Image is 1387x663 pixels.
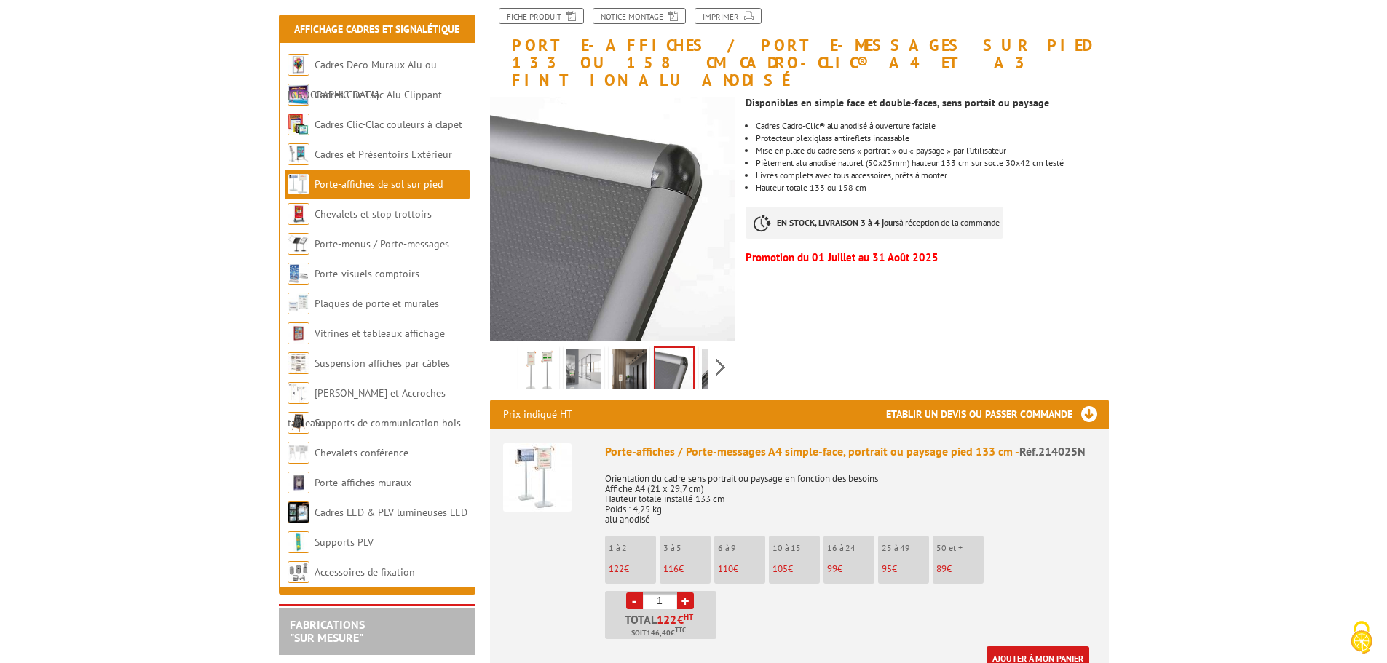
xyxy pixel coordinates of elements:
[609,543,656,553] p: 1 à 2
[315,357,450,370] a: Suspension affiches par câbles
[315,297,439,310] a: Plaques de porte et murales
[288,442,309,464] img: Chevalets conférence
[288,293,309,314] img: Plaques de porte et murales
[288,173,309,195] img: Porte-affiches de sol sur pied
[718,564,765,574] p: €
[718,563,733,575] span: 110
[772,563,788,575] span: 105
[503,400,572,429] p: Prix indiqué HT
[882,563,892,575] span: 95
[288,531,309,553] img: Supports PLV
[609,614,716,639] p: Total
[288,263,309,285] img: Porte-visuels comptoirs
[315,506,467,519] a: Cadres LED & PLV lumineuses LED
[663,543,711,553] p: 3 à 5
[663,563,679,575] span: 116
[746,253,1108,262] p: Promotion du 01 Juillet au 31 Août 2025
[605,464,1096,525] p: Orientation du cadre sens portrait ou paysage en fonction des besoins Affiche A4 (21 x 29,7 cm) H...
[612,349,647,394] img: porte_affiches_sur_pied_214025_2bis.jpg
[288,561,309,583] img: Accessoires de fixation
[684,612,693,622] sup: HT
[288,501,309,523] img: Cadres LED & PLV lumineuses LED
[718,543,765,553] p: 6 à 9
[827,543,874,553] p: 16 à 24
[315,207,432,221] a: Chevalets et stop trottoirs
[772,543,820,553] p: 10 à 15
[288,114,309,135] img: Cadres Clic-Clac couleurs à clapet
[677,592,694,609] a: +
[936,564,984,574] p: €
[756,134,1108,143] li: Protecteur plexiglass antireflets incassable
[936,543,984,553] p: 50 et +
[702,349,737,394] img: 214025n_ouvert.jpg
[288,203,309,225] img: Chevalets et stop trottoirs
[657,614,677,625] span: 122
[315,416,461,429] a: Supports de communication bois
[936,563,947,575] span: 89
[605,443,1096,460] div: Porte-affiches / Porte-messages A4 simple-face, portrait ou paysage pied 133 cm -
[315,446,408,459] a: Chevalets conférence
[315,118,462,131] a: Cadres Clic-Clac couleurs à clapet
[288,58,437,101] a: Cadres Deco Muraux Alu ou [GEOGRAPHIC_DATA]
[631,627,686,639] span: Soit €
[315,476,411,489] a: Porte-affiches muraux
[288,322,309,344] img: Vitrines et tableaux affichage
[593,8,686,24] a: Notice Montage
[290,617,365,645] a: FABRICATIONS"Sur Mesure"
[490,97,735,342] img: porte-affiches-sol-blackline-cadres-inclines-sur-pied-droit_2140002_1.jpg
[315,327,445,340] a: Vitrines et tableaux affichage
[675,626,686,634] sup: TTC
[288,386,446,429] a: [PERSON_NAME] et Accroches tableaux
[288,54,309,76] img: Cadres Deco Muraux Alu ou Bois
[315,237,449,250] a: Porte-menus / Porte-messages
[756,159,1108,167] li: Piètement alu anodisé naturel (50x25mm) hauteur 133 cm sur socle 30x42 cm lesté
[626,592,643,609] a: -
[663,564,711,574] p: €
[499,8,584,24] a: Fiche produit
[1336,614,1387,663] button: Cookies (fenêtre modale)
[566,349,601,394] img: porte_affiches_sur_pied_214025.jpg
[288,143,309,165] img: Cadres et Présentoirs Extérieur
[315,267,419,280] a: Porte-visuels comptoirs
[294,23,459,36] a: Affichage Cadres et Signalétique
[288,233,309,255] img: Porte-menus / Porte-messages
[772,564,820,574] p: €
[655,348,693,393] img: porte-affiches-sol-blackline-cadres-inclines-sur-pied-droit_2140002_1.jpg
[288,352,309,374] img: Suspension affiches par câbles
[756,122,1108,130] li: Cadres Cadro-Clic® alu anodisé à ouverture faciale
[1343,619,1380,656] img: Cookies (fenêtre modale)
[609,563,624,575] span: 122
[609,564,656,574] p: €
[315,88,442,101] a: Cadres Clic-Clac Alu Clippant
[714,355,727,379] span: Next
[756,183,1108,192] li: Hauteur totale 133 ou 158 cm
[315,565,415,579] a: Accessoires de fixation
[1019,444,1086,458] span: Réf.214025N
[315,536,374,549] a: Supports PLV
[756,171,1108,180] li: Livrés complets avec tous accessoires, prêts à monter
[746,98,1108,107] div: Disponibles en simple face et double-faces, sens portait ou paysage
[288,382,309,404] img: Cimaises et Accroches tableaux
[777,217,899,228] strong: EN STOCK, LIVRAISON 3 à 4 jours
[521,349,556,394] img: porte_affiches_214000_fleche.jpg
[315,178,443,191] a: Porte-affiches de sol sur pied
[886,400,1109,429] h3: Etablir un devis ou passer commande
[827,563,837,575] span: 99
[695,8,762,24] a: Imprimer
[882,543,929,553] p: 25 à 49
[746,207,1003,239] p: à réception de la commande
[647,627,671,639] span: 146,40
[315,148,452,161] a: Cadres et Présentoirs Extérieur
[288,472,309,493] img: Porte-affiches muraux
[503,443,572,512] img: Porte-affiches / Porte-messages A4 simple-face, portrait ou paysage pied 133 cm
[827,564,874,574] p: €
[882,564,929,574] p: €
[756,146,1108,155] li: Mise en place du cadre sens « portrait » ou « paysage » par l’utilisateur
[677,614,684,625] span: €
